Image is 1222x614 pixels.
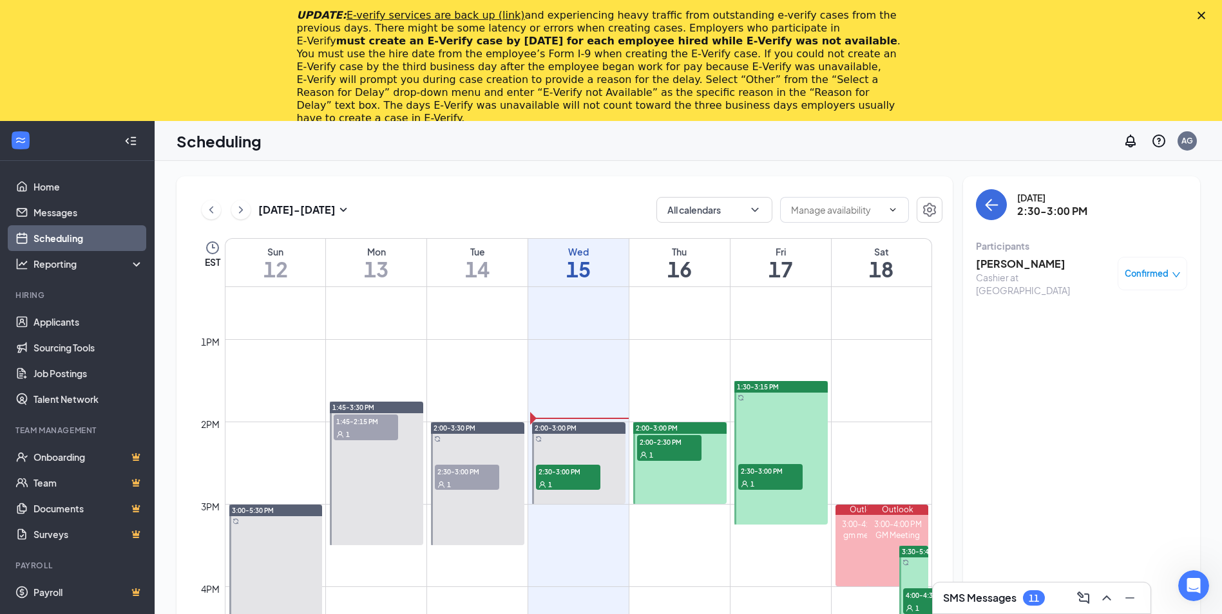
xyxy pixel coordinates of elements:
[427,245,528,258] div: Tue
[730,239,831,286] a: October 17, 2025
[902,547,944,556] span: 3:30-5:45 PM
[1076,590,1091,606] svg: ComposeMessage
[835,519,897,530] div: 3:00-4:00 PM
[737,382,779,391] span: 1:30-3:15 PM
[1178,570,1209,601] iframe: Intercom live chat
[336,431,344,438] svg: User
[233,518,239,525] svg: Sync
[1017,191,1087,204] div: [DATE]
[1096,588,1117,608] button: ChevronUp
[1029,593,1039,604] div: 11
[976,189,1007,220] button: back-button
[447,480,451,489] span: 1
[629,258,730,280] h1: 16
[33,444,144,470] a: OnboardingCrown
[1125,267,1169,280] span: Confirmed
[198,417,222,431] div: 2pm
[832,258,931,280] h1: 18
[14,134,27,147] svg: WorkstreamLogo
[33,200,144,225] a: Messages
[649,451,653,460] span: 1
[903,588,968,601] span: 4:00-4:30 PM
[528,258,629,280] h1: 15
[198,499,222,514] div: 3pm
[1181,135,1193,146] div: AG
[326,239,426,286] a: October 13, 2025
[791,203,883,217] input: Manage availability
[231,200,251,219] button: ChevronRight
[528,245,629,258] div: Wed
[1198,12,1210,19] div: Close
[258,203,336,217] h3: [DATE] - [DATE]
[297,9,905,125] div: and experiencing heavy traffic from outstanding e-verify cases from the previous days. There migh...
[640,451,647,459] svg: User
[33,174,144,200] a: Home
[198,335,222,349] div: 1pm
[976,257,1111,271] h3: [PERSON_NAME]
[1073,588,1094,608] button: ComposeMessage
[976,239,1187,252] div: Participants
[15,257,28,270] svg: Analysis
[33,386,144,412] a: Talent Network
[738,464,803,477] span: 2:30-3:00 PM
[528,239,629,286] a: October 15, 2025
[334,414,398,427] span: 1:45-2:15 PM
[1151,133,1167,149] svg: QuestionInfo
[749,203,761,216] svg: ChevronDown
[1122,590,1138,606] svg: Minimize
[656,197,772,223] button: All calendarsChevronDown
[205,202,218,218] svg: ChevronLeft
[326,245,426,258] div: Mon
[33,225,144,251] a: Scheduling
[15,290,141,301] div: Hiring
[225,245,325,258] div: Sun
[33,309,144,335] a: Applicants
[738,395,744,401] svg: Sync
[835,530,897,541] div: gm meeting
[225,239,325,286] a: October 12, 2025
[629,239,730,286] a: October 16, 2025
[33,360,144,386] a: Job Postings
[835,505,897,515] div: Outlook
[922,202,937,218] svg: Settings
[1172,270,1181,279] span: down
[915,604,919,613] span: 1
[297,9,525,21] i: UPDATE:
[205,240,220,256] svg: Clock
[33,579,144,605] a: PayrollCrown
[917,197,942,223] button: Settings
[234,202,247,218] svg: ChevronRight
[1120,588,1140,608] button: Minimize
[636,423,678,433] span: 2:00-3:00 PM
[1123,133,1138,149] svg: Notifications
[198,582,222,596] div: 4pm
[832,245,931,258] div: Sat
[437,481,445,488] svg: User
[225,258,325,280] h1: 12
[33,521,144,547] a: SurveysCrown
[33,257,144,270] div: Reporting
[427,258,528,280] h1: 14
[867,519,928,530] div: 3:00-4:00 PM
[730,245,831,258] div: Fri
[629,245,730,258] div: Thu
[867,505,928,515] div: Outlook
[15,560,141,571] div: Payroll
[434,423,475,433] span: 2:00-3:30 PM
[15,425,141,436] div: Team Management
[750,479,754,488] span: 1
[232,506,274,515] span: 3:00-5:30 PM
[943,591,1017,605] h3: SMS Messages
[832,239,931,286] a: October 18, 2025
[332,403,374,412] span: 1:45-3:30 PM
[976,271,1111,297] div: Cashier at [GEOGRAPHIC_DATA]
[637,435,702,448] span: 2:00-2:30 PM
[202,200,221,219] button: ChevronLeft
[536,465,600,478] span: 2:30-3:00 PM
[427,239,528,286] a: October 14, 2025
[888,205,898,215] svg: ChevronDown
[33,470,144,496] a: TeamCrown
[434,436,441,442] svg: Sync
[906,604,913,612] svg: User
